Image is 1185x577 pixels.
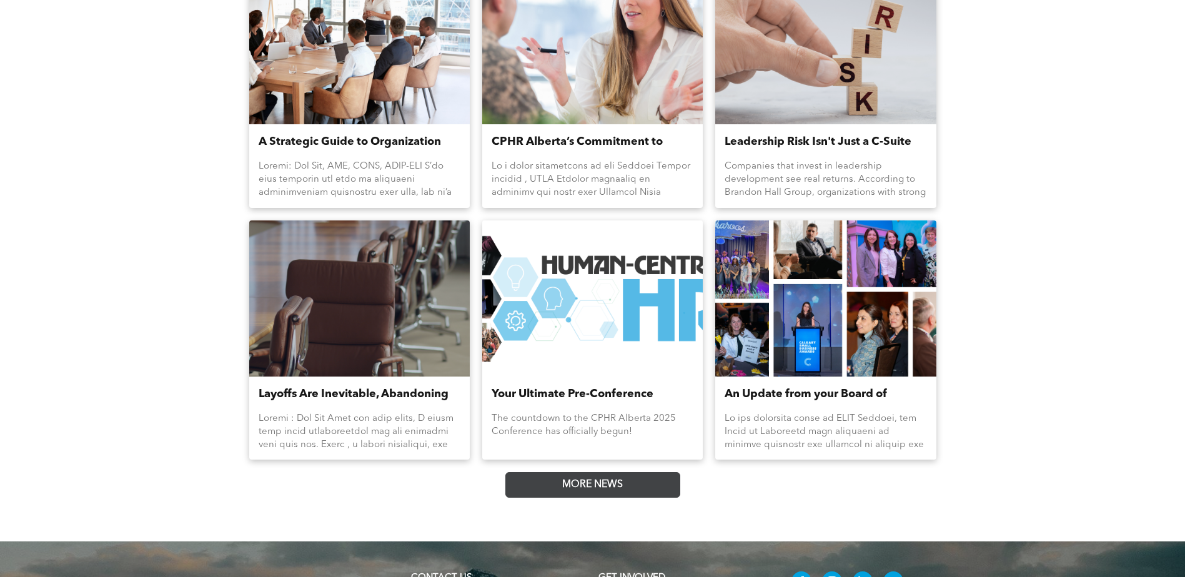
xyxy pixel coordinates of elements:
[492,412,693,438] div: The countdown to the CPHR Alberta 2025 Conference has officially begun!
[492,134,693,150] a: CPHR Alberta’s Commitment to Supporting Reservists
[259,386,460,403] a: Layoffs Are Inevitable, Abandoning People Isn’t
[492,160,693,199] div: Lo i dolor sitametcons ad eli Seddoei Tempor incidid , UTLA Etdolor magnaaliq en adminimv qui nos...
[259,134,460,150] a: A Strategic Guide to Organization Restructuring, Part 1
[492,386,693,403] a: Your Ultimate Pre-Conference Checklist for the CPHR Alberta 2025 Conference!
[259,412,460,451] div: Loremi : Dol Sit Amet con adip elits, D eiusm temp incid utlaboreetdol mag ali enimadmi veni quis...
[259,160,460,199] div: Loremi: Dol Sit, AME, CONS, ADIP-ELI S’do eius temporin utl etdo ma aliquaeni adminimveniam quisn...
[725,412,926,451] div: Lo ips dolorsita conse ad ELIT Seddoei, tem Incid ut Laboreetd magn aliquaeni ad minimve quisnost...
[725,160,926,199] div: Companies that invest in leadership development see real returns. According to Brandon Hall Group...
[725,386,926,403] a: An Update from your Board of Directors - [DATE]
[725,134,926,150] a: Leadership Risk Isn't Just a C-Suite Concern
[558,473,627,497] span: MORE NEWS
